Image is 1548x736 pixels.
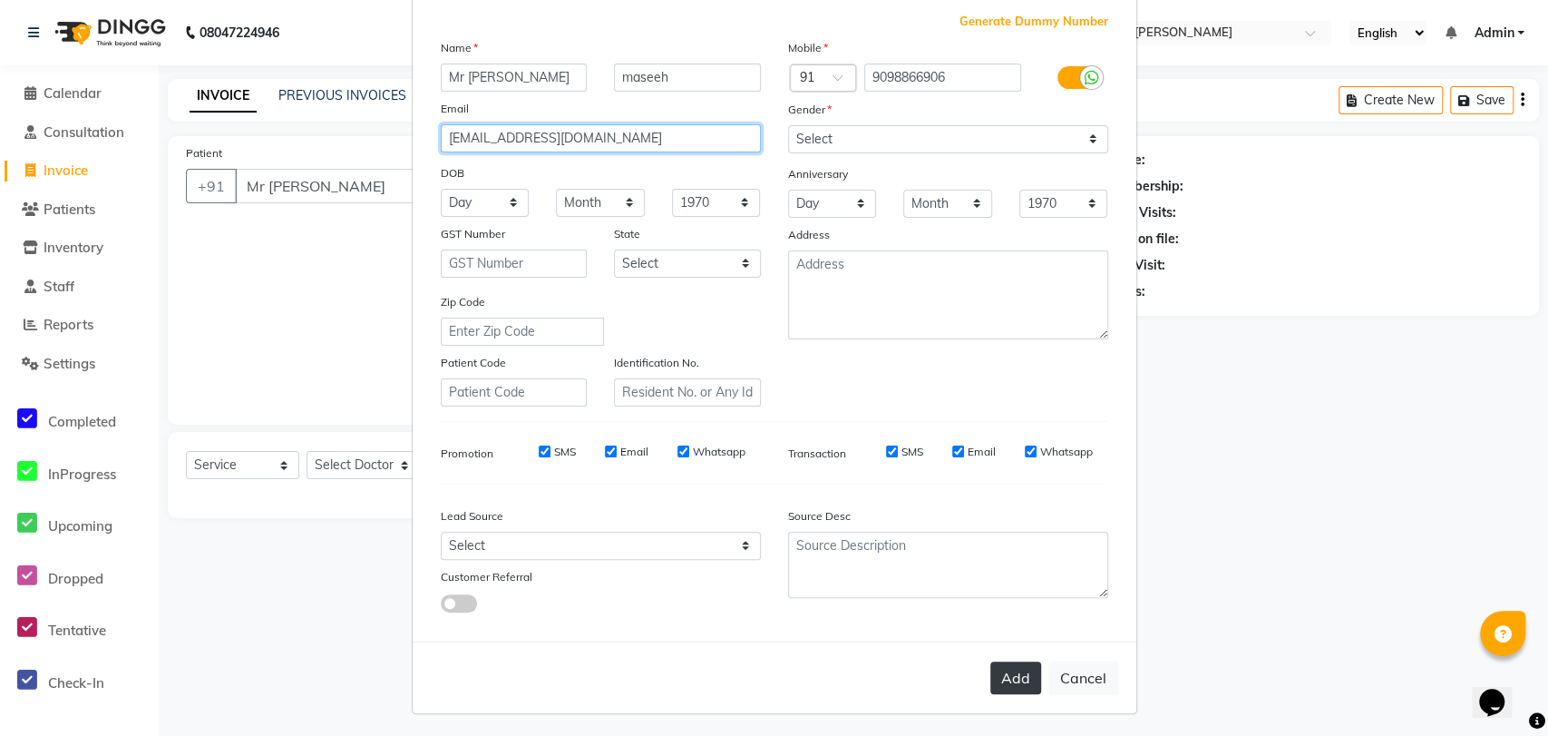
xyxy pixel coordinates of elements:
label: Anniversary [788,166,848,182]
label: State [614,226,640,242]
label: Lead Source [441,508,503,525]
label: Email [620,444,648,460]
label: Name [441,40,478,56]
input: Mobile [864,64,1021,92]
input: Patient Code [441,378,588,407]
label: Whatsapp [1040,444,1093,460]
input: Resident No. or Any Id [614,378,761,407]
label: Address [788,227,830,243]
label: Source Desc [788,508,851,525]
label: DOB [441,165,464,182]
button: Cancel [1048,661,1118,695]
label: GST Number [441,226,505,242]
iframe: chat widget [1472,663,1530,718]
input: Enter Zip Code [441,318,604,346]
input: Email [441,124,761,152]
label: Identification No. [614,355,699,371]
label: Gender [788,102,832,118]
input: First Name [441,64,588,92]
label: SMS [554,444,576,460]
label: Email [968,444,996,460]
label: Mobile [788,40,828,56]
label: SMS [901,444,923,460]
button: Add [990,662,1041,694]
label: Email [441,101,469,117]
label: Whatsapp [693,444,745,460]
label: Transaction [788,446,846,462]
span: Generate Dummy Number [959,13,1108,31]
label: Customer Referral [441,569,532,585]
input: GST Number [441,250,588,278]
label: Promotion [441,446,493,462]
label: Zip Code [441,294,485,310]
input: Last Name [614,64,761,92]
label: Patient Code [441,355,506,371]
